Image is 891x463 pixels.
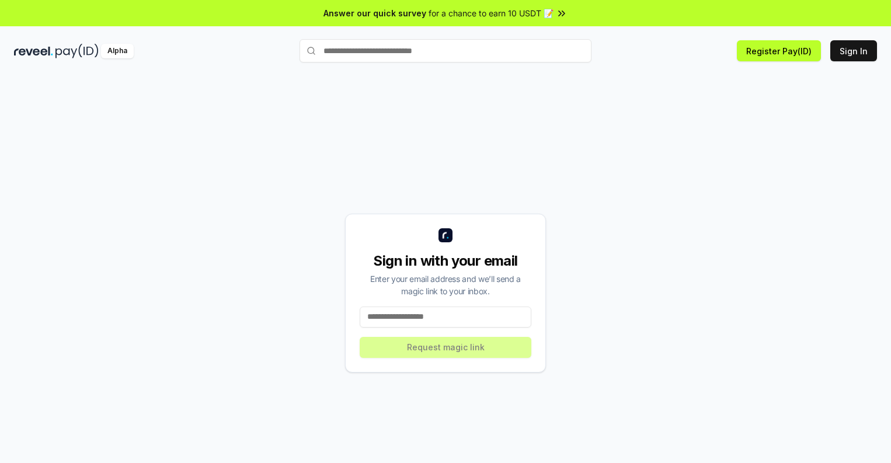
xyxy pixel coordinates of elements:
img: reveel_dark [14,44,53,58]
div: Enter your email address and we’ll send a magic link to your inbox. [360,273,531,297]
div: Alpha [101,44,134,58]
img: logo_small [438,228,453,242]
span: for a chance to earn 10 USDT 📝 [429,7,554,19]
img: pay_id [55,44,99,58]
span: Answer our quick survey [323,7,426,19]
button: Register Pay(ID) [737,40,821,61]
div: Sign in with your email [360,252,531,270]
button: Sign In [830,40,877,61]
